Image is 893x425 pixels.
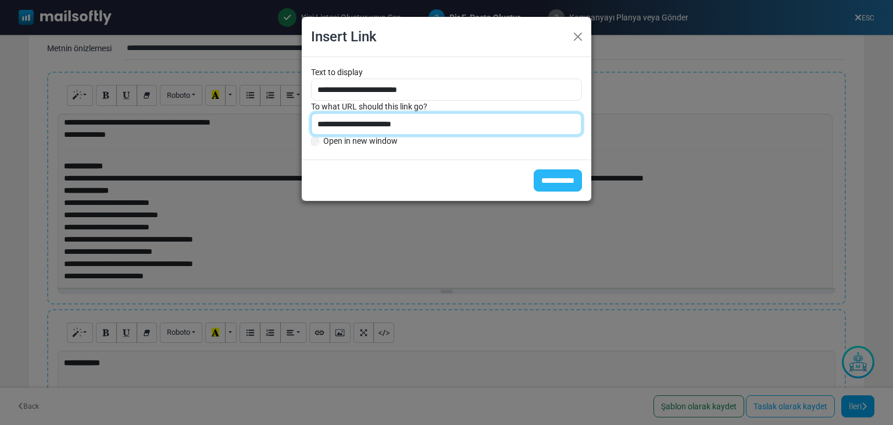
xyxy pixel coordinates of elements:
input: Open in new window [311,137,319,146]
label: To what URL should this link go? [311,101,427,113]
button: Close [569,28,587,45]
h4: Insert Link [311,26,377,47]
label: Open in new window [323,135,398,147]
label: Text to display [311,66,363,79]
